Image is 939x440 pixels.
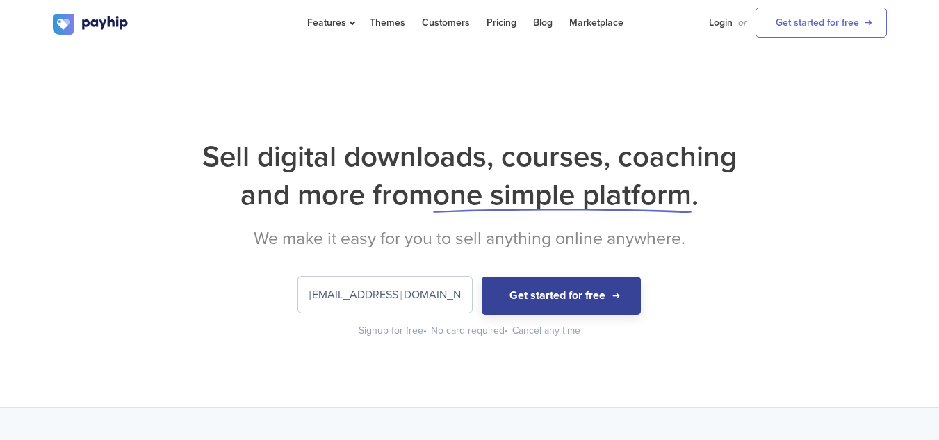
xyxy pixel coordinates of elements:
h1: Sell digital downloads, courses, coaching and more from [53,138,887,214]
div: Cancel any time [512,324,580,338]
a: Get started for free [756,8,887,38]
h2: We make it easy for you to sell anything online anywhere. [53,228,887,249]
div: No card required [431,324,509,338]
span: • [423,325,427,336]
span: Features [307,17,353,28]
div: Signup for free [359,324,428,338]
span: • [505,325,508,336]
button: Get started for free [482,277,641,315]
input: Enter your email address [298,277,472,313]
span: . [692,177,699,213]
span: one simple platform [433,177,692,213]
img: logo.svg [53,14,129,35]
